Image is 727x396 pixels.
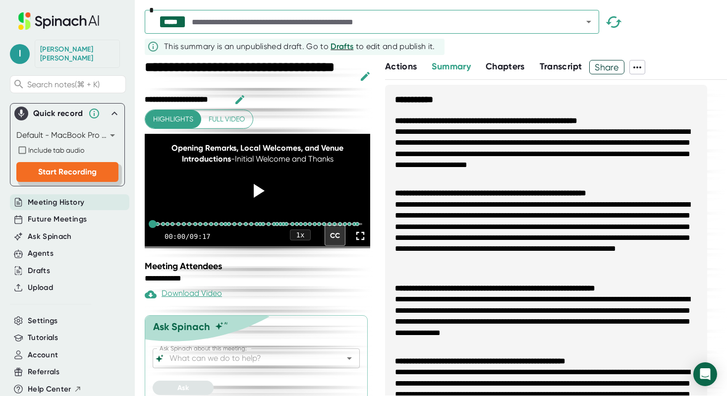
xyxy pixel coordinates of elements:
[153,381,214,395] button: Ask
[40,45,114,62] div: Leslie Gomez
[10,44,30,64] span: l
[589,60,624,74] button: Share
[290,229,311,240] div: 1 x
[168,351,328,365] input: What can we do to help?
[540,61,582,72] span: Transcript
[28,332,58,343] button: Tutorials
[28,265,50,277] button: Drafts
[38,167,97,176] span: Start Recording
[164,41,435,53] div: This summary is an unpublished draft. Go to to edit and publish it.
[325,225,345,246] div: CC
[28,282,53,293] button: Upload
[342,351,356,365] button: Open
[177,384,189,392] span: Ask
[486,60,525,73] button: Chapters
[16,127,118,143] div: Default - MacBook Pro Microphone (Built-in)
[153,113,193,125] span: Highlights
[14,104,120,123] div: Quick record
[28,248,54,259] button: Agents
[432,60,470,73] button: Summary
[540,60,582,73] button: Transcript
[201,110,253,128] button: Full video
[156,143,359,165] div: - Initial Welcome and Thanks
[28,366,59,378] button: Referrals
[33,109,83,118] div: Quick record
[165,232,211,240] div: 00:00 / 09:17
[28,384,82,395] button: Help Center
[28,231,72,242] button: Ask Spinach
[331,42,353,51] span: Drafts
[486,61,525,72] span: Chapters
[153,321,210,333] div: Ask Spinach
[582,15,596,29] button: Open
[28,214,87,225] button: Future Meetings
[331,41,353,53] button: Drafts
[27,80,100,89] span: Search notes (⌘ + K)
[209,113,245,125] span: Full video
[28,146,84,154] span: Include tab audio
[28,349,58,361] button: Account
[145,288,222,300] div: Download Video
[432,61,470,72] span: Summary
[16,162,118,182] button: Start Recording
[590,58,624,76] span: Share
[385,61,417,72] span: Actions
[28,384,71,395] span: Help Center
[385,60,417,73] button: Actions
[693,362,717,386] div: Open Intercom Messenger
[28,197,84,208] button: Meeting History
[145,110,201,128] button: Highlights
[145,261,373,272] div: Meeting Attendees
[28,315,58,327] button: Settings
[171,143,343,164] span: Opening Remarks, Local Welcomes, and Venue Introductions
